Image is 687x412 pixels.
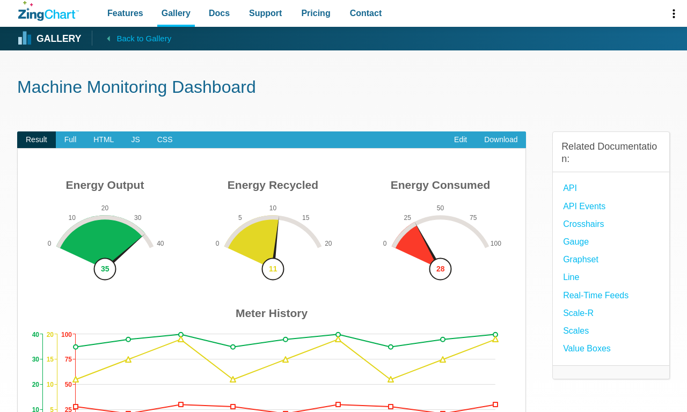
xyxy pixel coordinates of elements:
[563,181,577,195] a: API
[92,31,171,46] a: Back to Gallery
[561,141,661,166] h3: Related Documentation:
[249,6,282,20] span: Support
[563,199,605,214] a: API Events
[445,131,476,149] a: Edit
[563,288,628,303] a: Real-Time Feeds
[563,306,594,320] a: Scale-R
[18,31,81,47] a: Gallery
[563,252,598,267] a: Graphset
[122,131,148,149] span: JS
[563,341,611,356] a: Value Boxes
[209,6,230,20] span: Docs
[56,131,85,149] span: Full
[107,6,143,20] span: Features
[116,32,171,46] span: Back to Gallery
[17,131,56,149] span: Result
[17,76,670,100] h1: Machine Monitoring Dashboard
[350,6,382,20] span: Contact
[563,270,579,284] a: Line
[563,217,604,231] a: Crosshairs
[149,131,181,149] span: CSS
[476,131,526,149] a: Download
[18,1,79,21] a: ZingChart Logo. Click to return to the homepage
[36,34,81,44] strong: Gallery
[563,323,589,338] a: Scales
[162,6,191,20] span: Gallery
[301,6,330,20] span: Pricing
[563,234,589,249] a: Gauge
[85,131,122,149] span: HTML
